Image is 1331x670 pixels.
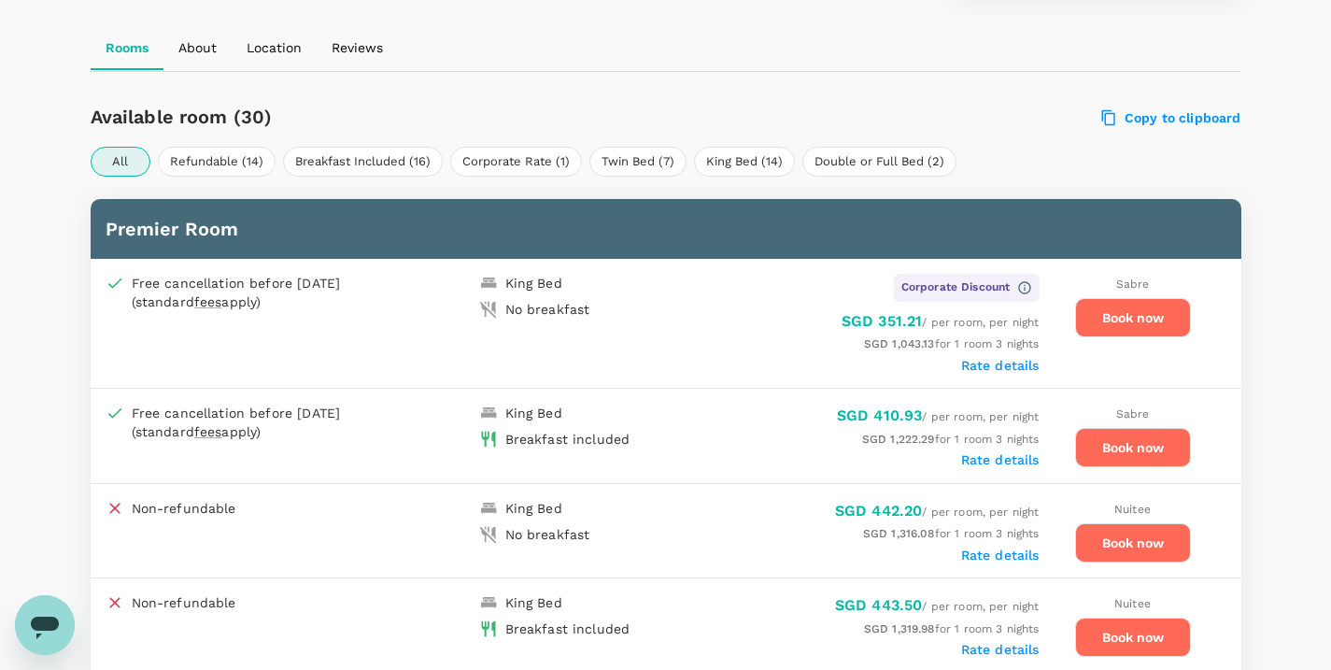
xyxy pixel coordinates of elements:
[901,278,1011,297] span: Corporate Discount
[864,622,1040,635] span: for 1 room 3 nights
[283,147,443,177] button: Breakfast Included (16)
[479,274,498,292] img: king-bed-icon
[178,38,217,57] p: About
[1116,278,1150,291] span: Sabre
[1075,618,1191,657] button: Book now
[961,358,1040,373] label: Rate details
[961,642,1040,657] label: Rate details
[505,274,562,292] div: King Bed
[106,214,1226,244] h6: Premier Room
[1114,503,1151,516] span: Nuitee
[837,406,923,424] span: SGD 410.93
[505,430,630,449] div: Breakfast included
[194,294,222,309] span: fees
[132,404,384,441] div: Free cancellation before [DATE] (standard apply)
[863,527,1040,540] span: for 1 room 3 nights
[842,312,923,330] span: SGD 351.21
[91,102,758,132] h6: Available room (30)
[1116,407,1150,421] span: Sabre
[450,147,582,177] button: Corporate Rate (1)
[132,274,384,311] div: Free cancellation before [DATE] (standard apply)
[91,147,150,177] button: All
[479,404,498,422] img: king-bed-icon
[106,38,149,57] p: Rooms
[864,337,1040,350] span: for 1 room 3 nights
[802,147,956,177] button: Double or Full Bed (2)
[505,525,590,544] div: No breakfast
[132,593,236,612] p: Non-refundable
[247,38,302,57] p: Location
[835,596,923,614] span: SGD 443.50
[842,316,1040,329] span: / per room, per night
[505,593,562,612] div: King Bed
[15,595,75,655] iframe: Button to launch messaging window
[961,452,1040,467] label: Rate details
[132,499,236,518] p: Non-refundable
[835,506,1040,519] span: / per room, per night
[862,433,1040,446] span: for 1 room 3 nights
[589,147,687,177] button: Twin Bed (7)
[194,424,222,439] span: fees
[1114,597,1151,610] span: Nuitee
[864,622,935,635] span: SGD 1,319.98
[862,433,935,446] span: SGD 1,222.29
[505,620,630,638] div: Breakfast included
[505,300,590,319] div: No breakfast
[1102,109,1241,126] label: Copy to clipboard
[479,499,498,518] img: king-bed-icon
[864,337,935,350] span: SGD 1,043.13
[837,410,1040,423] span: / per room, per night
[863,527,935,540] span: SGD 1,316.08
[1075,523,1191,563] button: Book now
[505,499,562,518] div: King Bed
[479,593,498,612] img: king-bed-icon
[1075,298,1191,337] button: Book now
[505,404,562,422] div: King Bed
[694,147,795,177] button: King Bed (14)
[961,548,1040,563] label: Rate details
[332,38,383,57] p: Reviews
[158,147,276,177] button: Refundable (14)
[1075,428,1191,467] button: Book now
[835,502,923,520] span: SGD 442.20
[835,600,1040,613] span: / per room, per night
